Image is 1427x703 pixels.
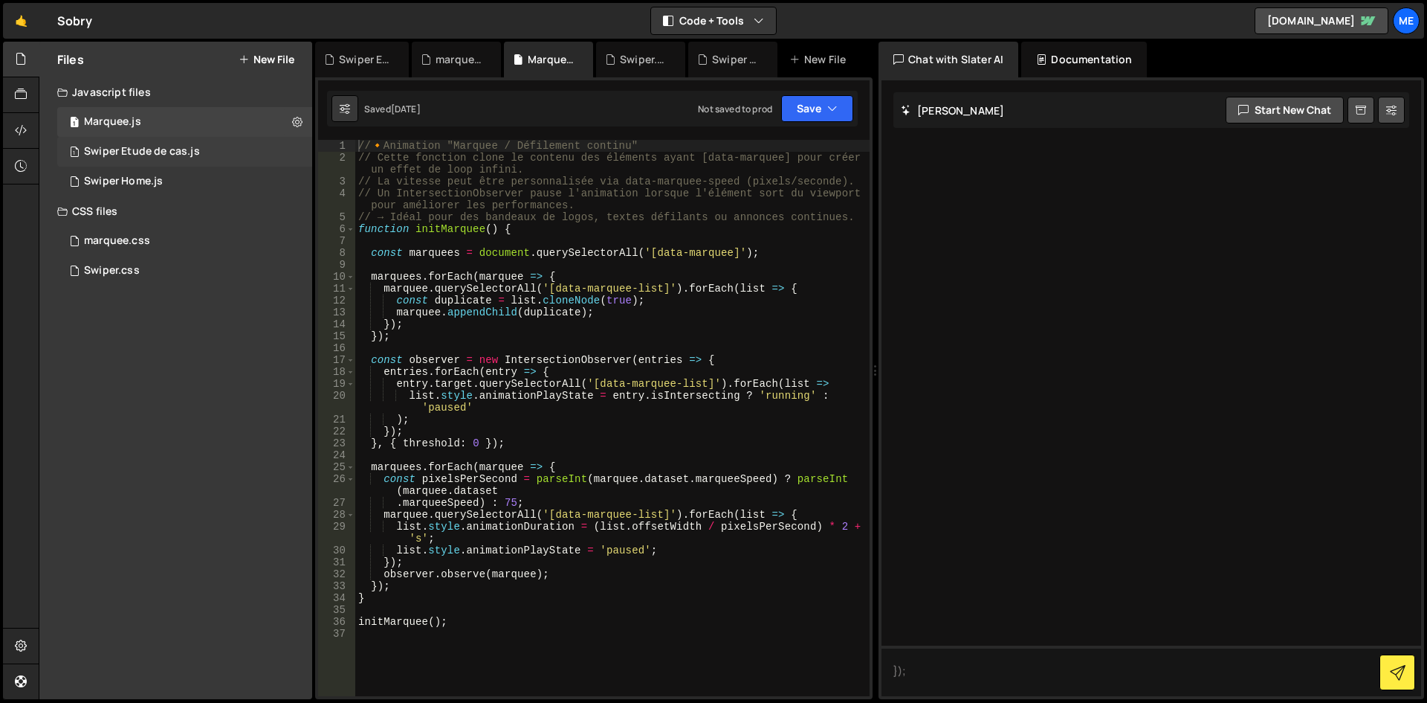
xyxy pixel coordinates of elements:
div: 21 [318,414,355,426]
div: 3 [318,176,355,187]
div: 13 [318,306,355,318]
button: Save [781,95,853,122]
div: Saved [364,103,421,115]
span: 1 [70,118,79,129]
div: 8 [318,247,355,259]
button: Code + Tools [651,7,776,34]
div: 18 [318,366,355,378]
div: 12 [318,295,355,306]
button: New File [239,54,294,65]
div: 17376/48371.js [57,107,312,137]
div: 7 [318,235,355,247]
div: Sobry [57,12,92,30]
span: 1 [70,147,79,159]
div: 17376/48372.css [57,226,312,256]
div: Swiper Home.js [84,175,163,188]
div: [DATE] [391,103,421,115]
a: [DOMAIN_NAME] [1255,7,1388,34]
div: 28 [318,509,355,521]
div: 16 [318,342,355,354]
h2: [PERSON_NAME] [901,103,1004,118]
div: 10 [318,271,355,283]
div: 32 [318,568,355,580]
div: Chat with Slater AI [878,42,1018,77]
div: 29 [318,521,355,545]
button: Start new chat [1226,97,1344,123]
div: 37 [318,628,355,640]
div: 19 [318,378,355,390]
div: Swiper Etude de cas.js [339,52,391,67]
div: 4 [318,187,355,211]
div: Swiper Home.js [57,167,312,196]
div: 22 [318,426,355,437]
div: 9 [318,259,355,271]
div: Marquee.js [528,52,575,67]
div: 24 [318,449,355,461]
div: 17 [318,354,355,366]
div: 14 [318,318,355,330]
div: CSS files [39,196,312,226]
div: marquee.css [436,52,483,67]
div: 33 [318,580,355,592]
div: 17376/48458.js [57,137,312,167]
div: Javascript files [39,77,312,107]
div: 27 [318,497,355,509]
h2: Files [57,51,84,68]
div: 25 [318,461,355,473]
div: marquee.css [84,234,150,248]
div: 26 [318,473,355,497]
div: 15 [318,330,355,342]
div: Swiper Home.js [712,52,760,67]
div: 11 [318,283,355,295]
div: 23 [318,437,355,449]
div: Marquee.js [84,115,141,129]
div: Swiper.css [620,52,667,67]
div: 36 [318,616,355,628]
div: 2 [318,152,355,176]
div: Swiper Etude de cas.js [84,145,200,158]
div: 6 [318,223,355,235]
div: Swiper.css [84,264,140,277]
div: 31 [318,556,355,568]
div: 17376/48386.css [57,256,312,286]
div: Not saved to prod [698,103,772,115]
div: 34 [318,592,355,604]
div: 5 [318,211,355,223]
div: 20 [318,390,355,414]
a: 🤙 [3,3,39,39]
div: 1 [318,140,355,152]
div: 35 [318,604,355,616]
div: 30 [318,545,355,556]
a: Me [1393,7,1420,34]
div: New File [789,52,852,67]
div: Documentation [1021,42,1147,77]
